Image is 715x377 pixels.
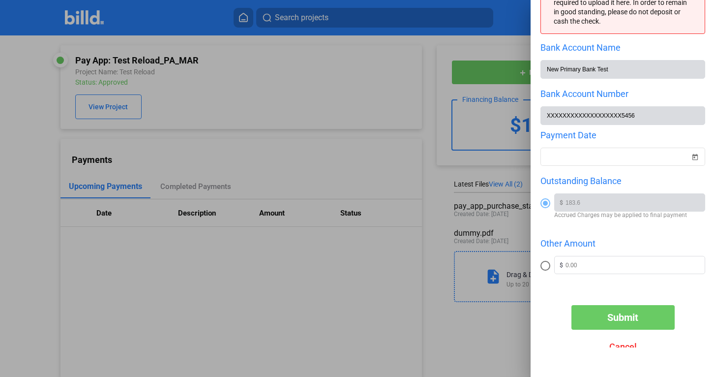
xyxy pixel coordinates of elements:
[555,256,566,274] span: $
[540,176,705,186] div: Outstanding Balance
[555,194,566,211] span: $
[540,42,705,53] div: Bank Account Name
[566,194,705,209] input: 0.00
[554,212,705,219] span: Accrued Charges may be applied to final payment
[566,256,705,271] input: 0.00
[540,238,705,249] div: Other Amount
[571,335,675,359] button: Cancel
[571,305,675,330] button: Submit
[607,312,638,323] span: Submit
[690,146,700,156] button: Open calendar
[540,89,705,99] div: Bank Account Number
[540,130,705,140] div: Payment Date
[609,342,637,352] span: Cancel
